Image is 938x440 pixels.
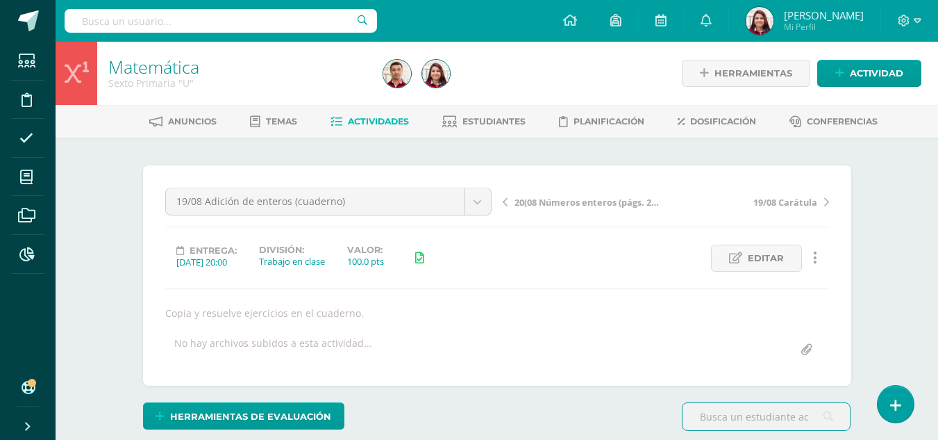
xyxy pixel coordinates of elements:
span: [PERSON_NAME] [784,8,864,22]
a: Temas [250,111,297,133]
span: Temas [266,116,297,127]
div: Sexto Primaria 'U' [108,76,367,90]
a: 19/08 Adición de enteros (cuaderno) [166,188,491,215]
div: Copia y resuelve ejercicios en el cuaderno. [160,307,835,320]
a: 20(08 Números enteros (págs. 214-217) [503,195,666,209]
label: División: [259,245,325,255]
span: Entrega: [190,245,237,256]
a: Planificación [559,111,644,133]
a: Conferencias [789,111,878,133]
a: Anuncios [149,111,217,133]
a: Actividades [330,111,409,133]
span: Herramientas de evaluación [170,404,331,430]
span: Dosificación [690,116,756,127]
a: Dosificación [678,111,756,133]
div: 100.0 pts [347,255,384,268]
span: Actividad [850,60,903,86]
input: Busca un usuario... [65,9,377,33]
a: Matemática [108,55,199,79]
span: 19/08 Carátula [753,196,817,209]
span: Editar [748,245,784,271]
div: Trabajo en clase [259,255,325,268]
span: Estudiantes [462,116,526,127]
a: Estudiantes [442,111,526,133]
span: Anuncios [168,116,217,127]
span: Planificación [573,116,644,127]
label: Valor: [347,245,384,255]
div: No hay archivos subidos a esta actividad... [174,336,372,364]
span: Mi Perfil [784,21,864,33]
span: 19/08 Adición de enteros (cuaderno) [176,188,454,215]
div: [DATE] 20:00 [176,256,237,268]
span: 20(08 Números enteros (págs. 214-217) [514,196,662,209]
a: 19/08 Carátula [666,195,829,209]
span: Conferencias [807,116,878,127]
img: 8a2d8b7078a2d6841caeaa0cd41511da.png [746,7,773,35]
span: Herramientas [714,60,792,86]
img: bd4157fbfc90b62d33b85294f936aae1.png [383,60,411,88]
span: Actividades [348,116,409,127]
a: Actividad [817,60,921,87]
a: Herramientas de evaluación [143,402,344,430]
h1: Matemática [108,57,367,76]
img: 8a2d8b7078a2d6841caeaa0cd41511da.png [422,60,450,88]
a: Herramientas [682,60,810,87]
input: Busca un estudiante aquí... [682,403,850,430]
